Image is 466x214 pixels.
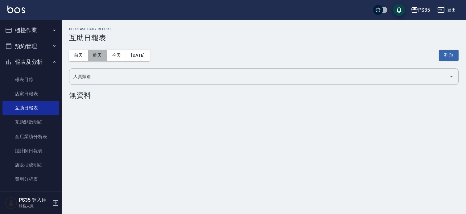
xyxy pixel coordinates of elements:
[2,38,59,54] button: 預約管理
[88,50,107,61] button: 昨天
[2,22,59,38] button: 櫃檯作業
[69,50,88,61] button: 前天
[69,34,459,42] h3: 互助日報表
[2,115,59,129] a: 互助點數明細
[2,101,59,115] a: 互助日報表
[2,144,59,158] a: 設計師日報表
[2,54,59,70] button: 報表及分析
[408,4,432,16] button: PS35
[435,4,459,16] button: 登出
[126,50,150,61] button: [DATE]
[69,91,459,100] div: 無資料
[72,71,447,82] input: 人員名稱
[5,197,17,209] img: Person
[393,4,405,16] button: save
[19,197,50,203] h5: PS35 登入用
[447,72,456,81] button: Open
[2,158,59,172] a: 店販抽成明細
[439,50,459,61] button: 列印
[418,6,430,14] div: PS35
[69,27,459,31] h2: Decrease Daily Report
[2,172,59,186] a: 費用分析表
[7,6,25,13] img: Logo
[2,72,59,87] a: 報表目錄
[2,189,59,205] button: 客戶管理
[19,203,50,209] p: 服務人員
[107,50,126,61] button: 今天
[2,130,59,144] a: 全店業績分析表
[2,87,59,101] a: 店家日報表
